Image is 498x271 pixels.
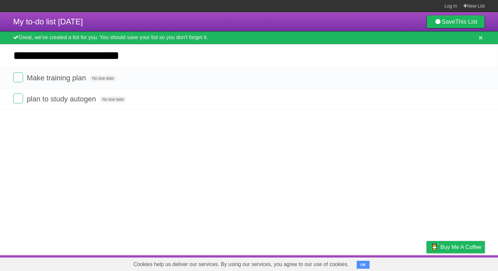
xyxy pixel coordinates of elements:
[90,75,116,81] span: No due date
[427,241,485,253] a: Buy me a coffee
[13,17,83,26] span: My to-do list [DATE]
[100,96,126,102] span: No due date
[27,95,97,103] span: plan to study autogen
[339,257,353,269] a: About
[357,261,370,269] button: OK
[27,74,88,82] span: Make training plan
[127,258,355,271] span: Cookies help us deliver our services. By using our services, you agree to our use of cookies.
[440,241,482,253] span: Buy me a coffee
[418,257,435,269] a: Privacy
[361,257,387,269] a: Developers
[13,72,23,82] label: Done
[455,18,477,25] b: This List
[430,241,439,253] img: Buy me a coffee
[427,15,485,28] a: SaveThis List
[13,94,23,103] label: Done
[396,257,410,269] a: Terms
[443,257,485,269] a: Suggest a feature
